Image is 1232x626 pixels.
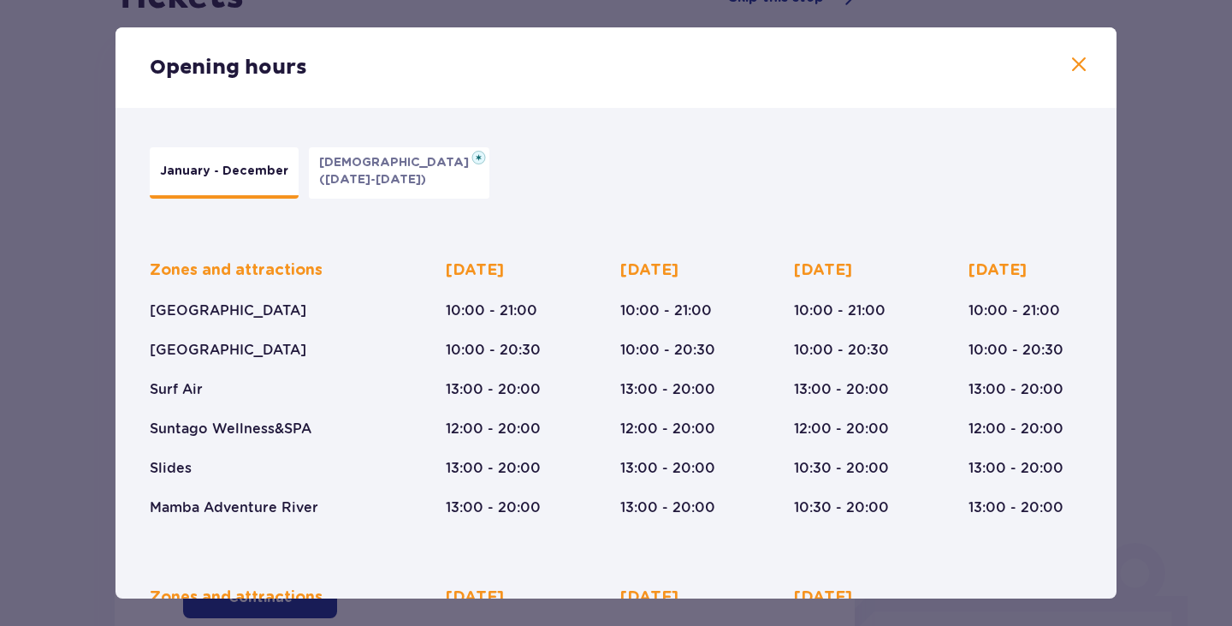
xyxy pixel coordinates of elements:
[968,420,1063,438] p: 12:00 - 20:00
[160,163,288,180] p: January - December
[968,260,1027,281] p: [DATE]
[620,341,715,360] p: 10:00 - 20:30
[620,420,715,438] p: 12:00 - 20:00
[446,498,541,517] p: 13:00 - 20:00
[319,154,479,171] p: [DEMOGRAPHIC_DATA]
[150,380,203,399] p: Surf Air
[150,459,192,478] p: Slides
[446,341,541,360] p: 10:00 - 20:30
[620,459,715,478] p: 13:00 - 20:00
[150,147,299,199] button: January - December
[620,587,678,608] p: [DATE]
[150,498,318,517] p: Mamba Adventure River
[446,459,541,478] p: 13:00 - 20:00
[968,498,1063,517] p: 13:00 - 20:00
[794,459,889,478] p: 10:30 - 20:00
[150,420,311,438] p: Suntago Wellness&SPA
[446,301,537,320] p: 10:00 - 21:00
[794,380,889,399] p: 13:00 - 20:00
[794,587,852,608] p: [DATE]
[968,341,1063,360] p: 10:00 - 20:30
[446,380,541,399] p: 13:00 - 20:00
[446,260,504,281] p: [DATE]
[968,380,1063,399] p: 13:00 - 20:00
[620,380,715,399] p: 13:00 - 20:00
[150,260,323,281] p: Zones and attractions
[319,171,426,188] p: ([DATE]-[DATE])
[620,260,678,281] p: [DATE]
[150,301,306,320] p: [GEOGRAPHIC_DATA]
[446,587,504,608] p: [DATE]
[446,420,541,438] p: 12:00 - 20:00
[150,341,306,360] p: [GEOGRAPHIC_DATA]
[620,498,715,517] p: 13:00 - 20:00
[309,147,489,199] button: [DEMOGRAPHIC_DATA]([DATE]-[DATE])
[968,301,1060,320] p: 10:00 - 21:00
[794,301,885,320] p: 10:00 - 21:00
[150,587,323,608] p: Zones and attractions
[150,55,307,80] p: Opening hours
[794,260,852,281] p: [DATE]
[794,498,889,517] p: 10:30 - 20:00
[794,341,889,360] p: 10:00 - 20:30
[794,420,889,438] p: 12:00 - 20:00
[968,459,1063,478] p: 13:00 - 20:00
[620,301,712,320] p: 10:00 - 21:00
